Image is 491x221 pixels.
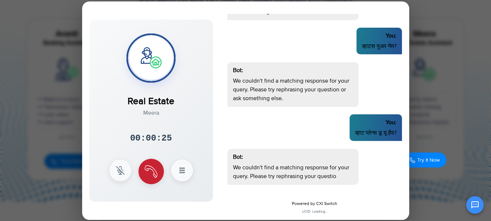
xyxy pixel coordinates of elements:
div: Bot: [233,66,353,75]
div: Bot: [233,153,353,161]
img: end Icon [145,165,157,178]
button: Try It Now [403,153,446,167]
div: Meera [128,108,174,117]
div: You: [355,118,397,127]
div: Real Estate [128,87,174,108]
img: mute Icon [116,166,125,175]
div: 00:00:25 [130,132,172,145]
img: Call Icon [409,157,416,163]
span: Try It Now [417,157,440,163]
button: Open chat [466,196,484,214]
p: We couldn't find a matching response for your query. Please try rephrasing your question or ask s... [233,76,353,103]
p: व्हाटस युअर नेम? [362,42,397,51]
p: We couldn't find a matching response for your query. Please try rephrasing your questio [233,163,353,181]
p: व्हाट प्लेन्स डू यू हैव? [355,129,397,137]
div: You: [362,31,397,40]
div: Powered by CXI Switch [226,201,404,207]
